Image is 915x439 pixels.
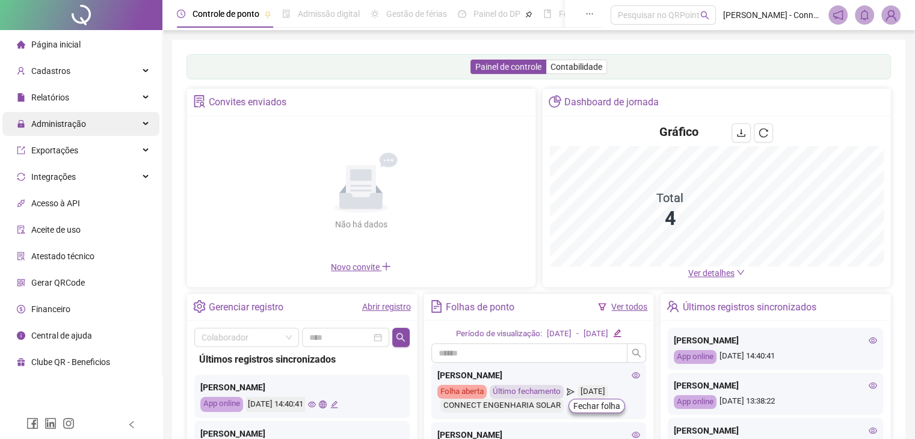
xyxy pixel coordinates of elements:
span: [PERSON_NAME] - Connect engenharia solar [723,8,821,22]
span: Aceite de uso [31,225,81,235]
span: ellipsis [585,10,594,18]
span: file-done [282,10,291,18]
span: notification [833,10,843,20]
div: Não há dados [306,218,416,231]
span: filter [598,302,606,311]
span: info-circle [17,331,25,340]
span: user-add [17,67,25,75]
div: App online [674,350,716,364]
span: team [667,300,679,313]
div: App online [200,397,243,412]
div: Folha aberta [437,385,487,399]
div: CONNECT ENGENHARIA SOLAR [440,399,564,413]
span: left [128,420,136,429]
span: Página inicial [31,40,81,49]
div: [PERSON_NAME] [674,334,877,347]
div: [DATE] [547,328,571,340]
span: qrcode [17,278,25,287]
span: pushpin [525,11,532,18]
span: search [632,348,641,358]
span: Contabilidade [550,62,602,72]
span: eye [632,371,640,379]
div: [DATE] 14:40:41 [674,350,877,364]
div: Últimos registros sincronizados [199,352,405,367]
span: eye [308,401,316,408]
div: Folhas de ponto [446,297,514,318]
span: Controle de ponto [193,9,259,19]
div: Dashboard de jornada [564,92,659,112]
span: search [396,333,405,342]
span: Novo convite [331,262,391,272]
span: Folha de pagamento [559,9,636,19]
span: Ver detalhes [688,268,735,278]
span: Gerar QRCode [31,278,85,287]
h4: Gráfico [659,123,698,140]
span: Central de ajuda [31,331,92,340]
span: eye [632,431,640,439]
span: facebook [26,417,39,429]
span: Financeiro [31,304,70,314]
img: 79873 [882,6,900,24]
span: lock [17,120,25,128]
span: Painel de controle [475,62,541,72]
span: Exportações [31,146,78,155]
span: eye [869,336,877,345]
div: [PERSON_NAME] [674,379,877,392]
a: Abrir registro [362,302,411,312]
span: down [736,268,745,277]
span: Fechar folha [573,399,620,413]
span: Atestado técnico [31,251,94,261]
div: [PERSON_NAME] [200,381,404,394]
span: search [700,11,709,20]
span: audit [17,226,25,234]
div: - [576,328,579,340]
span: send [567,385,575,399]
span: gift [17,358,25,366]
a: Ver detalhes down [688,268,745,278]
span: Clube QR - Beneficios [31,357,110,367]
span: linkedin [45,417,57,429]
span: Acesso à API [31,198,80,208]
span: edit [613,329,621,337]
span: eye [869,426,877,435]
span: pushpin [264,11,271,18]
span: Integrações [31,172,76,182]
span: Relatórios [31,93,69,102]
div: [DATE] 14:40:41 [246,397,305,412]
span: setting [193,300,206,313]
div: Gerenciar registro [209,297,283,318]
span: sun [371,10,379,18]
span: download [736,128,746,138]
span: edit [330,401,338,408]
div: [DATE] [584,328,608,340]
span: Gestão de férias [386,9,447,19]
span: solution [17,252,25,260]
span: pie-chart [549,95,561,108]
div: [DATE] 13:38:22 [674,395,877,409]
span: global [319,401,327,408]
span: api [17,199,25,207]
span: reload [759,128,768,138]
button: Fechar folha [568,399,625,413]
span: plus [381,262,391,271]
span: Painel do DP [473,9,520,19]
span: export [17,146,25,155]
span: clock-circle [177,10,185,18]
span: file-text [430,300,443,313]
div: Período de visualização: [456,328,542,340]
div: Último fechamento [490,385,564,399]
div: App online [674,395,716,409]
span: Cadastros [31,66,70,76]
span: Administração [31,119,86,129]
div: Últimos registros sincronizados [683,297,816,318]
span: solution [193,95,206,108]
span: sync [17,173,25,181]
span: instagram [63,417,75,429]
div: [PERSON_NAME] [437,369,641,382]
span: file [17,93,25,102]
div: [DATE] [578,385,608,399]
span: book [543,10,552,18]
span: dashboard [458,10,466,18]
div: [PERSON_NAME] [674,424,877,437]
span: home [17,40,25,49]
